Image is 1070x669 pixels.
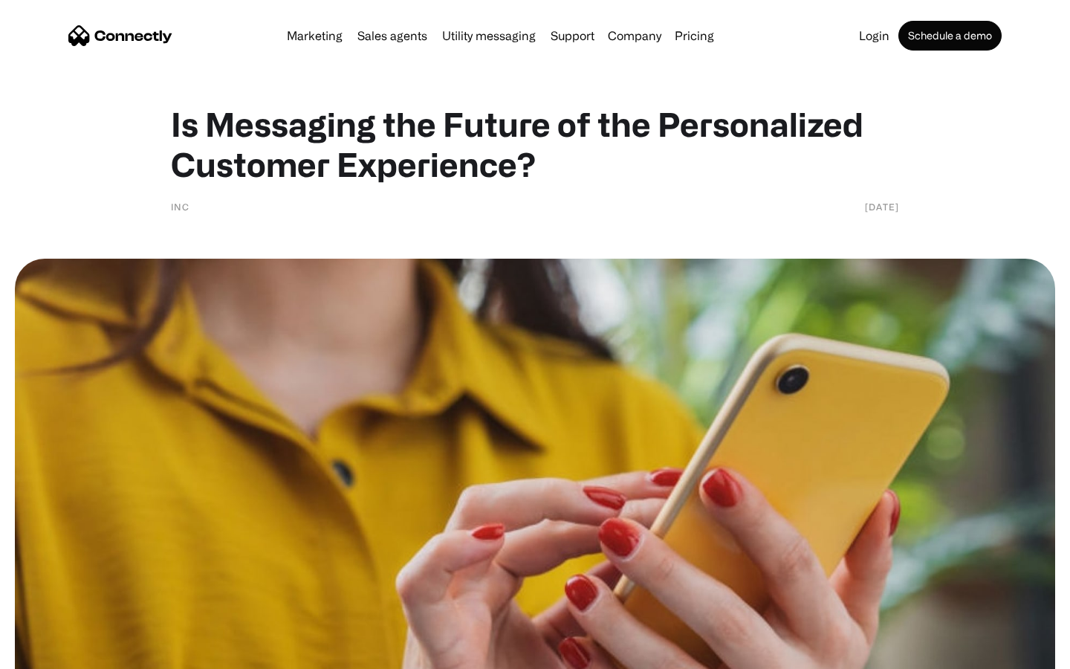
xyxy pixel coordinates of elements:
[436,30,542,42] a: Utility messaging
[865,199,899,214] div: [DATE]
[608,25,661,46] div: Company
[68,25,172,47] a: home
[545,30,600,42] a: Support
[15,643,89,664] aside: Language selected: English
[171,104,899,184] h1: Is Messaging the Future of the Personalized Customer Experience?
[898,21,1002,51] a: Schedule a demo
[853,30,895,42] a: Login
[281,30,348,42] a: Marketing
[351,30,433,42] a: Sales agents
[30,643,89,664] ul: Language list
[171,199,189,214] div: Inc
[669,30,720,42] a: Pricing
[603,25,666,46] div: Company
